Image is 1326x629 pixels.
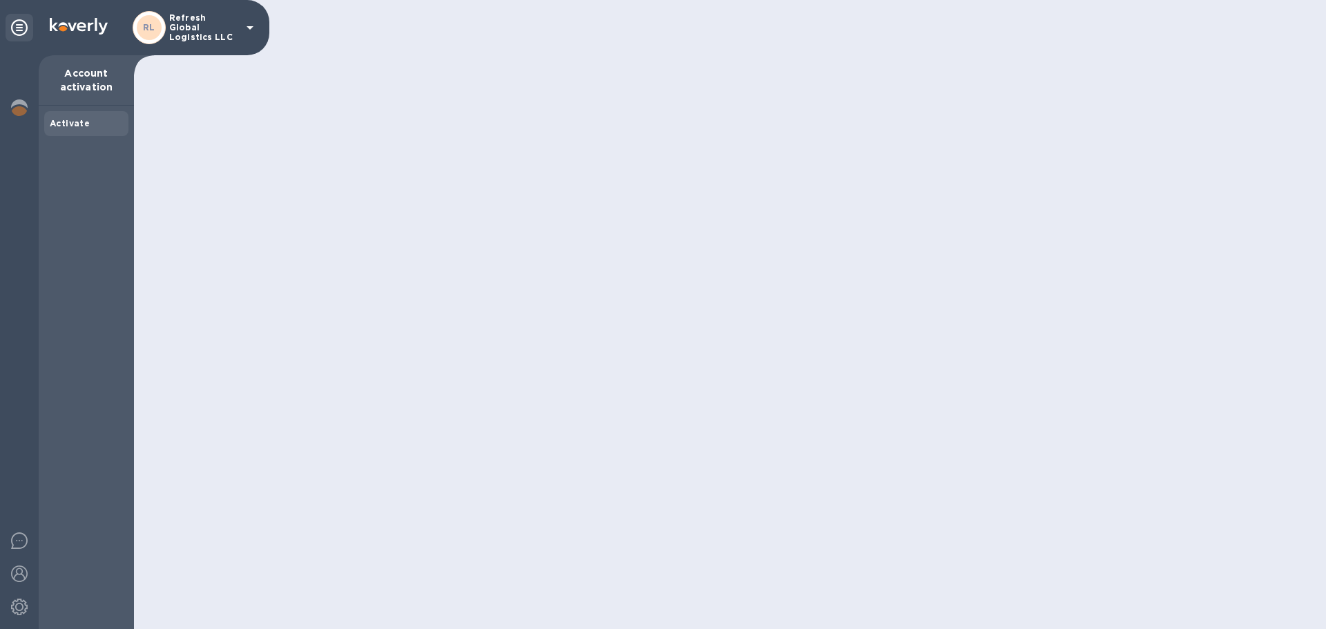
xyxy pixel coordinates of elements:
b: RL [143,22,155,32]
p: Refresh Global Logistics LLC [169,13,238,42]
div: Unpin categories [6,14,33,41]
img: Logo [50,18,108,35]
b: Activate [50,118,90,128]
p: Account activation [50,66,123,94]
